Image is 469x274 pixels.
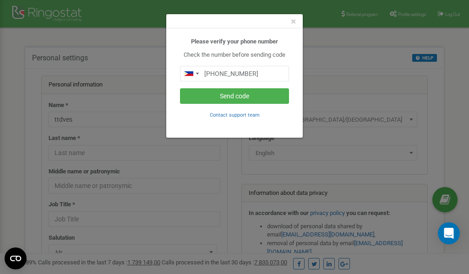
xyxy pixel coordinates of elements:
[191,38,278,45] b: Please verify your phone number
[180,88,289,104] button: Send code
[210,112,260,118] small: Contact support team
[180,66,202,81] div: Telephone country code
[210,111,260,118] a: Contact support team
[5,247,27,269] button: Open CMP widget
[180,66,289,81] input: 0905 123 4567
[291,16,296,27] span: ×
[180,51,289,59] p: Check the number before sending code
[438,222,460,244] div: Open Intercom Messenger
[291,17,296,27] button: Close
